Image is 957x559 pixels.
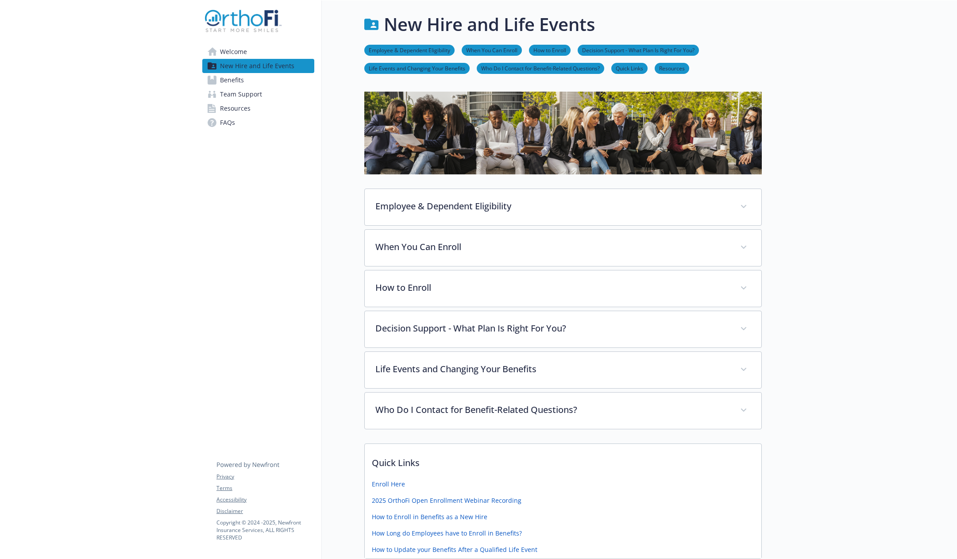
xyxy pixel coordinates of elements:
p: When You Can Enroll [375,240,729,254]
a: Life Events and Changing Your Benefits [364,64,470,72]
a: Disclaimer [216,507,314,515]
a: New Hire and Life Events [202,59,314,73]
div: When You Can Enroll [365,230,761,266]
p: Quick Links [365,444,761,477]
a: Privacy [216,473,314,481]
img: new hire page banner [364,92,762,174]
a: When You Can Enroll [462,46,522,54]
a: Quick Links [611,64,648,72]
span: FAQs [220,116,235,130]
a: Decision Support - What Plan Is Right For You? [578,46,699,54]
div: Who Do I Contact for Benefit-Related Questions? [365,393,761,429]
p: Life Events and Changing Your Benefits [375,362,729,376]
span: Benefits [220,73,244,87]
a: Enroll Here [372,479,405,489]
a: Resources [655,64,689,72]
a: How to Enroll in Benefits as a New Hire [372,512,487,521]
a: 2025 OrthoFi Open Enrollment Webinar Recording [372,496,521,505]
span: Team Support [220,87,262,101]
a: Team Support [202,87,314,101]
span: New Hire and Life Events [220,59,294,73]
div: How to Enroll [365,270,761,307]
a: Who Do I Contact for Benefit-Related Questions? [477,64,604,72]
p: Employee & Dependent Eligibility [375,200,729,213]
h1: New Hire and Life Events [384,11,595,38]
p: Copyright © 2024 - 2025 , Newfront Insurance Services, ALL RIGHTS RESERVED [216,519,314,541]
a: How Long do Employees have to Enroll in Benefits? [372,528,522,538]
div: Decision Support - What Plan Is Right For You? [365,311,761,347]
div: Life Events and Changing Your Benefits [365,352,761,388]
a: Accessibility [216,496,314,504]
p: Who Do I Contact for Benefit-Related Questions? [375,403,729,416]
a: Resources [202,101,314,116]
a: How to Update your Benefits After a Qualified Life Event [372,545,537,554]
a: Welcome [202,45,314,59]
a: FAQs [202,116,314,130]
p: Decision Support - What Plan Is Right For You? [375,322,729,335]
span: Welcome [220,45,247,59]
a: Terms [216,484,314,492]
span: Resources [220,101,251,116]
a: Benefits [202,73,314,87]
a: How to Enroll [529,46,571,54]
a: Employee & Dependent Eligibility [364,46,455,54]
div: Employee & Dependent Eligibility [365,189,761,225]
p: How to Enroll [375,281,729,294]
